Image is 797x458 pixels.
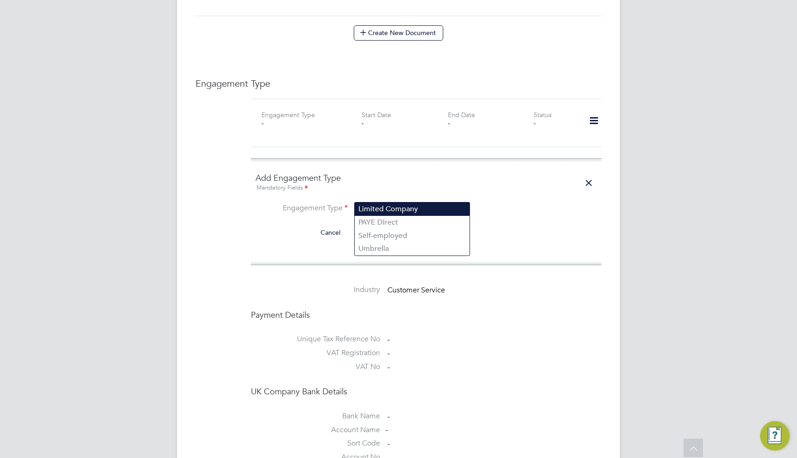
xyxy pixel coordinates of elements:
h4: Payment Details [251,309,601,320]
h3: Engagement Type [196,77,601,89]
label: Engagement Type [256,203,348,213]
span: Customer Service [387,286,445,295]
span: - [387,412,390,421]
div: - [362,119,447,127]
label: Unique Tax Reference No [251,334,380,344]
button: Cancel [313,225,348,240]
label: Engagement Type [262,111,315,119]
li: Limited Company [355,202,470,216]
div: Mandatory Fields [256,183,597,193]
label: Industry [251,285,380,295]
label: End Date [448,111,475,119]
label: Bank Name [251,411,380,421]
div: - [448,119,534,127]
span: - [387,363,390,372]
label: Account Name [251,425,380,435]
label: Sort Code [251,439,380,448]
li: PAYE Direct [355,216,470,229]
li: Umbrella [355,242,470,256]
h4: UK Company Bank Details [251,386,601,397]
div: - [262,119,347,127]
label: Status [534,111,552,119]
button: Engage Resource Center [760,421,790,451]
label: Start Date [362,111,391,119]
div: - [534,119,577,127]
h4: Add Engagement Type [256,172,597,193]
span: - [387,349,390,358]
div: - [386,425,473,435]
li: Self-employed [355,229,470,243]
label: VAT No [251,362,380,372]
button: Create New Document [354,25,443,40]
span: - [387,439,390,448]
span: - [387,335,390,344]
label: VAT Registration [251,348,380,358]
